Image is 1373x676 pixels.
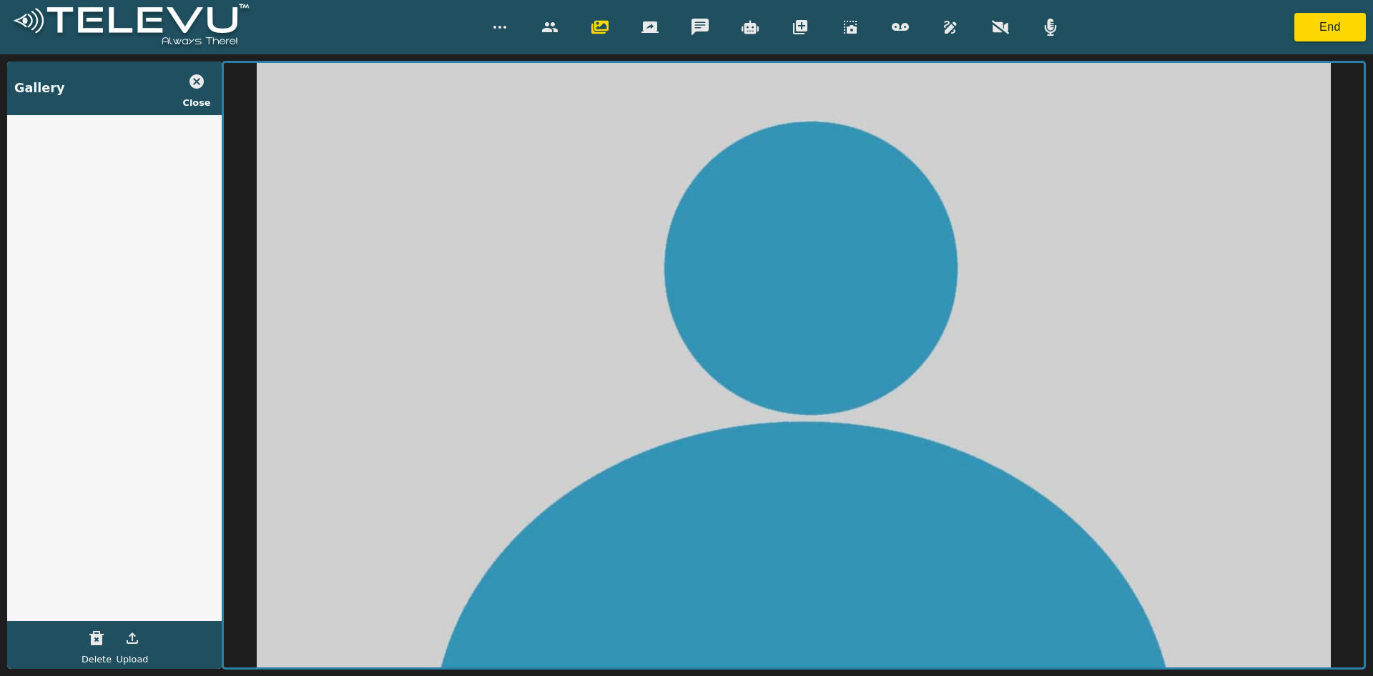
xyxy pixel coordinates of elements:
button: End [1294,13,1366,41]
div: Gallery [14,79,64,97]
button: Upload [114,624,150,652]
span: Delete [82,652,112,666]
span: Close [183,96,211,109]
span: Upload [117,652,149,666]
